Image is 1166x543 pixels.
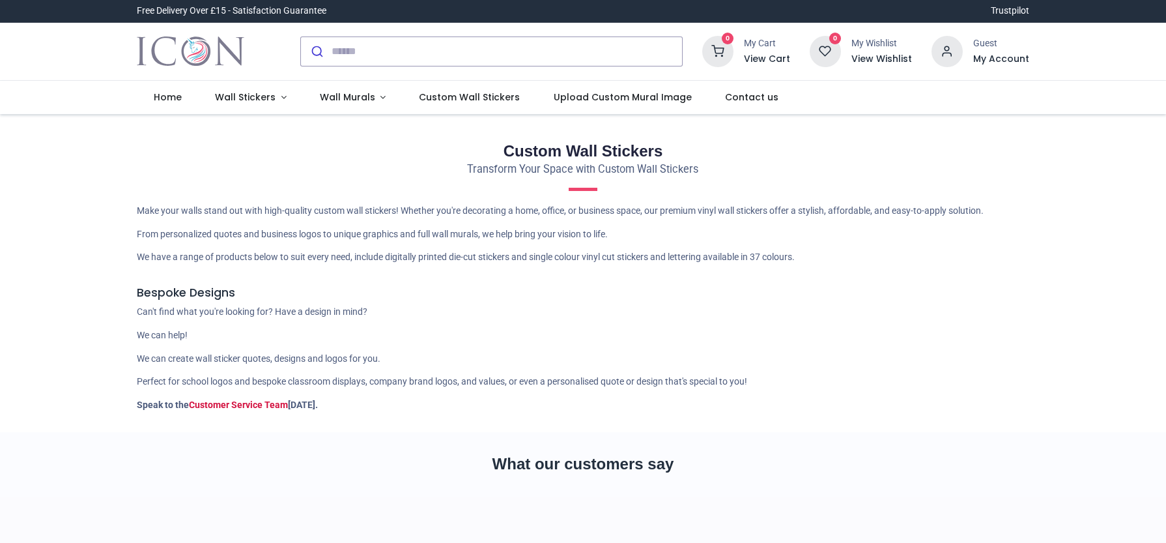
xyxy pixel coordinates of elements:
a: My Account [973,53,1029,66]
a: Wall Stickers [198,81,303,115]
sup: 0 [722,33,734,45]
p: Transform Your Space with Custom Wall Stickers [137,162,1029,177]
a: Customer Service Team [189,400,288,410]
a: Logo of Icon Wall Stickers [137,33,244,70]
span: Home [154,91,182,104]
a: 0 [810,45,841,55]
button: Submit [301,37,332,66]
h5: Bespoke Designs [137,285,1029,301]
p: Make your walls stand out with high-quality custom wall stickers! Whether you're decorating a hom... [137,205,1029,218]
a: View Cart [744,53,790,66]
span: Custom Wall Stickers [419,91,520,104]
strong: Speak to the [DATE]. [137,400,318,410]
a: View Wishlist [851,53,912,66]
a: Trustpilot [991,5,1029,18]
p: Perfect for school logos and bespoke classroom displays, company brand logos, and values, or even... [137,375,1029,389]
span: Wall Murals [320,91,375,104]
p: We have a range of products below to suit every need, include digitally printed die-cut stickers ... [137,251,1029,264]
span: Upload Custom Mural Image [554,91,692,104]
sup: 0 [829,33,842,45]
div: Guest [973,37,1029,50]
h2: Custom Wall Stickers [137,140,1029,162]
a: Wall Murals [303,81,403,115]
p: From personalized quotes and business logos to unique graphics and full wall murals, we help brin... [137,228,1029,241]
p: We can help! [137,329,1029,342]
p: Can't find what you're looking for? Have a design in mind? [137,306,1029,319]
div: My Wishlist [851,37,912,50]
img: Icon Wall Stickers [137,33,244,70]
span: Wall Stickers [215,91,276,104]
h2: What our customers say [137,453,1029,475]
div: My Cart [744,37,790,50]
p: We can create wall sticker quotes, designs and logos for you. [137,353,1029,366]
div: Free Delivery Over £15 - Satisfaction Guarantee [137,5,326,18]
span: Contact us [725,91,778,104]
a: 0 [702,45,733,55]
